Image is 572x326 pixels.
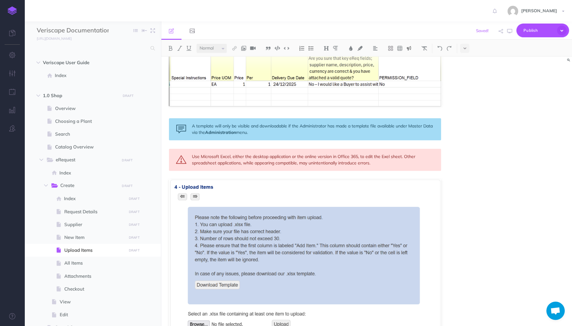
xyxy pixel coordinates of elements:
span: New Item [64,234,124,241]
input: Documentation Name [37,26,109,35]
span: Publish [523,26,554,35]
span: Index [64,195,124,202]
img: Create table button [397,46,402,51]
small: DRAFT [129,197,140,201]
img: Callout dropdown menu button [406,46,412,51]
a: [URL][DOMAIN_NAME] [24,35,78,41]
button: DRAFT [126,208,142,215]
span: Choosing a Plant [55,118,124,125]
small: DRAFT [122,158,133,162]
img: Bold button [168,46,173,51]
span: Index [59,169,124,177]
span: Overview [55,105,124,112]
span: Veriscape User Guide [43,59,117,66]
small: DRAFT [129,248,140,252]
span: eRequest [56,156,115,164]
img: lDAYCHN1In5XwzeBUcfu.png [169,48,441,106]
div: Use Microsoft Excel, either the desktop application or the online version in Office 365, to edit ... [169,149,441,171]
img: Italic button [177,46,182,51]
img: logo-mark.svg [8,6,17,15]
img: Unordered list button [308,46,314,51]
span: Attachments [64,273,124,280]
button: DRAFT [126,221,142,228]
button: DRAFT [121,92,136,99]
span: Edit [60,311,124,318]
span: Checkout [64,285,124,293]
img: Ordered list button [299,46,305,51]
a: Administration [205,130,236,135]
span: View [60,298,124,306]
small: DRAFT [122,184,133,188]
button: DRAFT [120,182,135,189]
img: Clear styles button [421,46,427,51]
img: Inline code button [284,46,289,50]
button: Publish [516,24,569,37]
span: Request Details [64,208,124,215]
img: Headings dropdown button [323,46,329,51]
img: Undo [437,46,443,51]
img: Link button [232,46,237,51]
span: Saved! [476,28,488,33]
img: Paragraph button [333,46,338,51]
span: [PERSON_NAME] [518,8,560,13]
span: Upload Items [64,247,124,254]
button: DRAFT [120,157,135,164]
small: DRAFT [129,223,140,227]
img: Add video button [250,46,256,51]
button: DRAFT [126,195,142,202]
button: DRAFT [126,247,142,254]
button: DRAFT [126,234,142,241]
img: Alignment dropdown menu button [372,46,378,51]
img: 743f3ee6f9f80ed2ad13fd650e81ed88.jpg [507,6,518,16]
a: Open chat [546,302,565,320]
small: [URL][DOMAIN_NAME] [37,36,72,41]
div: A template will only be visible and downloadable if the Administrator has made a template file av... [169,118,441,140]
span: All Items [64,259,124,267]
img: Add image button [241,46,246,51]
span: Supplier [64,221,124,228]
span: 1.0 Shop [43,92,117,99]
span: Catalog Overview [55,143,124,151]
small: DRAFT [129,236,140,240]
small: DRAFT [123,94,133,98]
input: Search [37,43,147,54]
img: Text color button [348,46,353,51]
img: Redo [446,46,452,51]
img: Blockquote button [265,46,271,51]
img: Underline button [186,46,192,51]
img: Code block button [275,46,280,50]
small: DRAFT [129,210,140,214]
span: Index [55,72,124,79]
span: Create [60,182,115,190]
img: Text background color button [357,46,363,51]
span: Search [55,130,124,138]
